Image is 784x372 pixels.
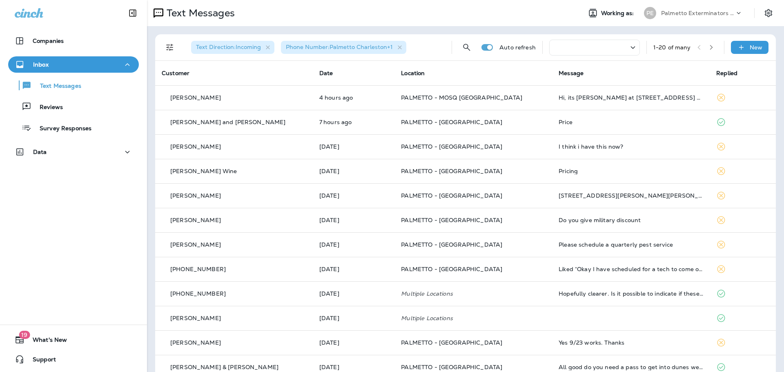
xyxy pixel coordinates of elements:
span: PALMETTO - [GEOGRAPHIC_DATA] [401,241,502,248]
div: Liked “Okay I have scheduled for a tech to come out Wednesday the 24th between 8-10am. I have als... [559,266,703,272]
div: Do you give military discount [559,217,703,223]
button: Collapse Sidebar [121,5,144,21]
p: [PERSON_NAME] [170,192,221,199]
p: Multiple Locations [401,315,546,321]
span: Date [319,69,333,77]
span: PALMETTO - [GEOGRAPHIC_DATA] [401,143,502,150]
div: 8764 Laurel Grove Lane, North Charleston [559,192,703,199]
p: [PERSON_NAME] [170,241,221,248]
span: PALMETTO - [GEOGRAPHIC_DATA] [401,216,502,224]
button: Companies [8,33,139,49]
p: [PERSON_NAME] [170,315,221,321]
p: [PERSON_NAME] & [PERSON_NAME] [170,364,278,370]
p: Sep 19, 2025 01:24 PM [319,266,388,272]
div: 1 - 20 of many [653,44,691,51]
button: Text Messages [8,77,139,94]
button: Data [8,144,139,160]
p: [PERSON_NAME] and [PERSON_NAME] [170,119,285,125]
p: Sep 22, 2025 06:40 AM [319,119,388,125]
p: [PERSON_NAME] [170,339,221,346]
div: Phone Number:Palmetto Charleston+1 [281,41,406,54]
div: All good do you need a pass to get into dunes west [559,364,703,370]
p: Data [33,149,47,155]
div: Yes 9/23 works. Thanks [559,339,703,346]
p: [PERSON_NAME] [170,94,221,101]
button: Inbox [8,56,139,73]
p: Sep 19, 2025 08:49 PM [319,192,388,199]
p: Palmetto Exterminators LLC [661,10,735,16]
button: Survey Responses [8,119,139,136]
p: Companies [33,38,64,44]
p: Survey Responses [31,125,91,133]
button: Reviews [8,98,139,115]
div: Hi, its Carol Gossage at 1445 Oaklanding Rd. This is directly under my front door on porch. It's ... [559,94,703,101]
span: PALMETTO - [GEOGRAPHIC_DATA] [401,167,502,175]
button: Settings [761,6,776,20]
div: I think i have this now? [559,143,703,150]
p: [PHONE_NUMBER] [170,266,226,272]
p: Sep 19, 2025 09:23 AM [319,364,388,370]
span: Customer [162,69,189,77]
span: Location [401,69,425,77]
div: Please schedule a quarterly pest service [559,241,703,248]
div: Price [559,119,703,125]
div: Hopefully clearer. Is it possible to indicate if these are covered under our existing pest contro... [559,290,703,297]
span: PALMETTO - [GEOGRAPHIC_DATA] [401,339,502,346]
div: Pricing [559,168,703,174]
p: Sep 19, 2025 09:32 AM [319,339,388,346]
span: PALMETTO - [GEOGRAPHIC_DATA] [401,118,502,126]
p: Inbox [33,61,49,68]
p: Reviews [31,104,63,111]
p: [PERSON_NAME] [170,217,221,223]
span: 19 [19,331,30,339]
span: Message [559,69,584,77]
p: New [750,44,762,51]
span: PALMETTO - [GEOGRAPHIC_DATA] [401,265,502,273]
p: [PHONE_NUMBER] [170,290,226,297]
span: PALMETTO - MOSQ [GEOGRAPHIC_DATA] [401,94,522,101]
p: Sep 19, 2025 01:07 PM [319,290,388,297]
p: Multiple Locations [401,290,546,297]
p: Text Messages [163,7,235,19]
span: Working as: [601,10,636,17]
span: Text Direction : Incoming [196,43,261,51]
span: PALMETTO - [GEOGRAPHIC_DATA] [401,363,502,371]
span: Support [24,356,56,366]
button: Filters [162,39,178,56]
span: Replied [716,69,737,77]
p: Sep 22, 2025 09:38 AM [319,94,388,101]
div: PE [644,7,656,19]
span: Phone Number : Palmetto Charleston +1 [286,43,393,51]
p: Text Messages [32,82,81,90]
button: Search Messages [459,39,475,56]
span: PALMETTO - [GEOGRAPHIC_DATA] [401,192,502,199]
p: Sep 21, 2025 08:26 AM [319,143,388,150]
p: Sep 19, 2025 04:16 PM [319,241,388,248]
div: Text Direction:Incoming [191,41,274,54]
p: Sep 20, 2025 03:47 PM [319,168,388,174]
button: 19What's New [8,332,139,348]
span: What's New [24,336,67,346]
p: Auto refresh [499,44,536,51]
p: [PERSON_NAME] [170,143,221,150]
button: Support [8,351,139,368]
p: Sep 19, 2025 05:51 PM [319,217,388,223]
p: Sep 19, 2025 11:37 AM [319,315,388,321]
p: [PERSON_NAME] Wine [170,168,237,174]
